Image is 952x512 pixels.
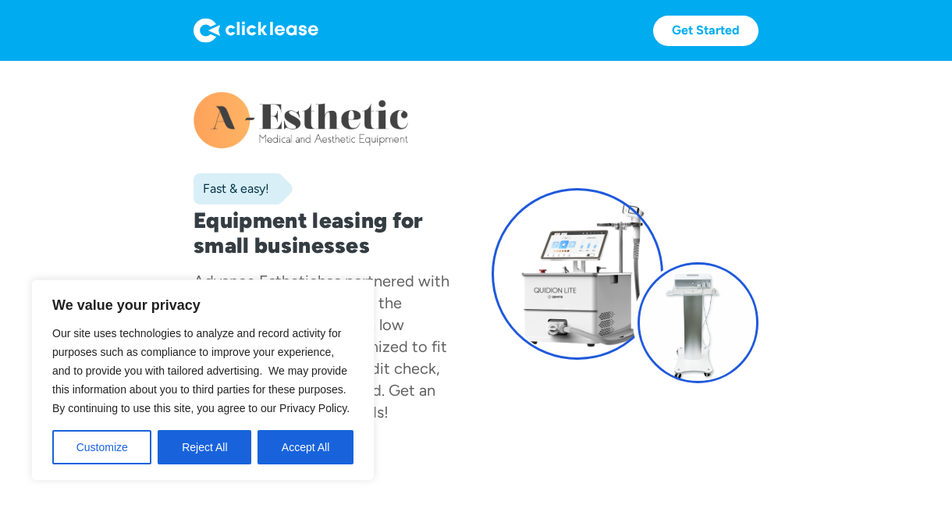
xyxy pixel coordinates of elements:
[52,296,353,315] p: We value your privacy
[194,18,318,43] img: Logo
[194,272,318,290] div: Advance Esthetic
[52,327,350,414] span: Our site uses technologies to analyze and record activity for purposes such as compliance to impr...
[52,430,151,464] button: Customize
[194,272,449,421] div: has partnered with Clicklease to help you get the equipment you need for a low monthly payment, c...
[194,208,460,258] h1: Equipment leasing for small businesses
[653,16,758,46] a: Get Started
[194,181,269,197] div: Fast & easy!
[31,279,375,481] div: We value your privacy
[258,430,353,464] button: Accept All
[158,430,251,464] button: Reject All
